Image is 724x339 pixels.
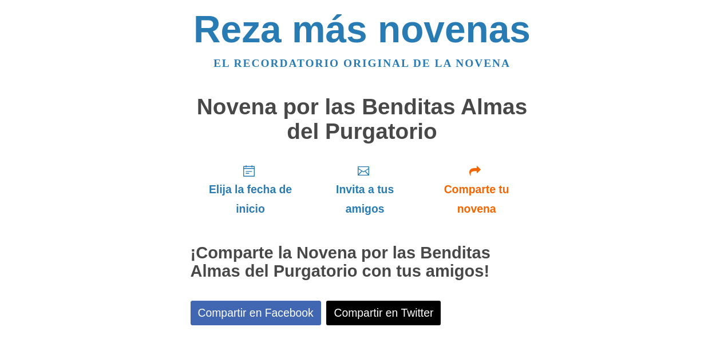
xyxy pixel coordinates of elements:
font: Invita a tus amigos [336,183,394,215]
a: Compartir en Facebook [191,301,321,325]
font: Compartir en Facebook [198,307,314,320]
a: Compartir en Twitter [326,301,441,325]
font: Comparte tu novena [444,183,509,215]
a: El recordatorio original de la novena [213,57,511,69]
a: Comparte tu novena [420,155,534,225]
a: Reza más novenas [193,8,531,50]
a: Elija la fecha de inicio [191,155,311,225]
font: ¡Comparte la Novena por las Benditas Almas del Purgatorio con tus amigos! [191,244,490,280]
a: Invita a tus amigos [311,155,420,225]
font: Compartir en Twitter [334,307,433,320]
font: Elija la fecha de inicio [209,183,292,215]
font: Novena por las Benditas Almas del Purgatorio [197,94,527,143]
